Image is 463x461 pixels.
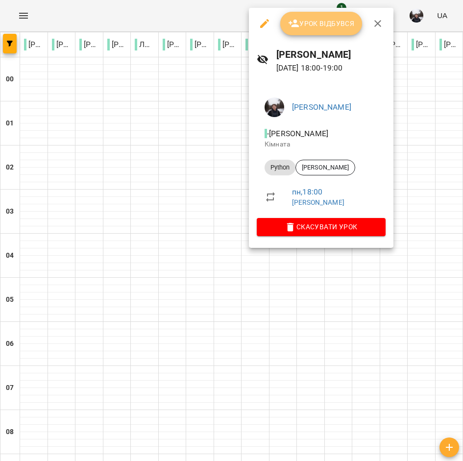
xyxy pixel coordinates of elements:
[292,102,351,112] a: [PERSON_NAME]
[257,218,386,236] button: Скасувати Урок
[288,18,355,29] span: Урок відбувся
[280,12,363,35] button: Урок відбувся
[276,62,386,74] p: [DATE] 18:00 - 19:00
[265,97,284,117] img: 5c2b86df81253c814599fda39af295cd.jpg
[296,163,355,172] span: [PERSON_NAME]
[292,198,344,206] a: [PERSON_NAME]
[265,129,330,138] span: - [PERSON_NAME]
[295,160,355,175] div: [PERSON_NAME]
[276,47,386,62] h6: [PERSON_NAME]
[265,140,378,149] p: Кімната
[265,221,378,233] span: Скасувати Урок
[292,187,322,196] a: пн , 18:00
[265,163,295,172] span: Python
